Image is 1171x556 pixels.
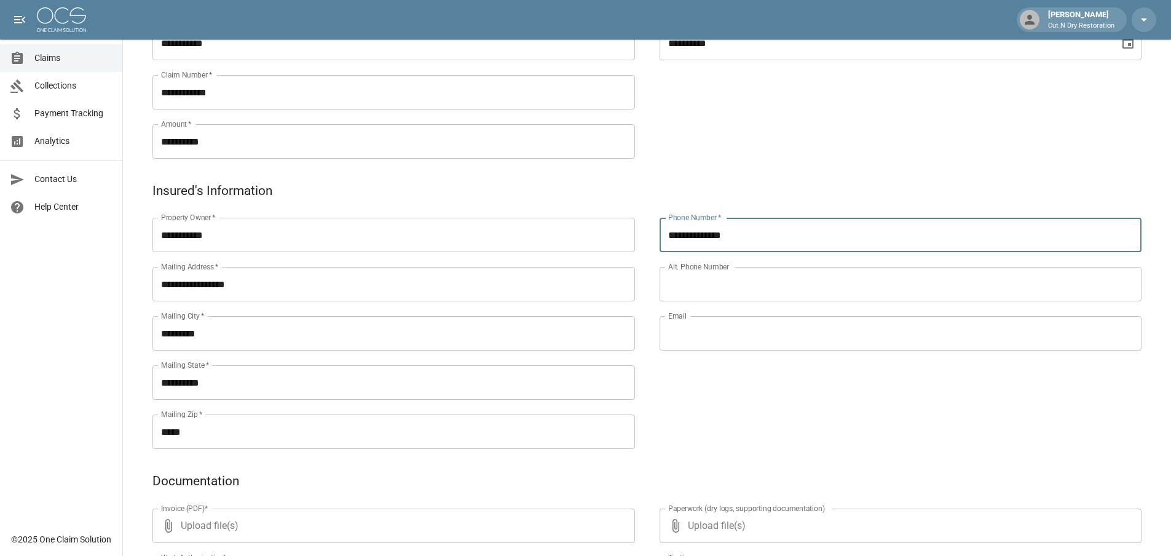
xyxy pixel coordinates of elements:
label: Invoice (PDF)* [161,503,208,514]
div: [PERSON_NAME] [1043,9,1119,31]
div: © 2025 One Claim Solution [11,533,111,546]
label: Mailing City [161,311,205,321]
span: Contact Us [34,173,112,186]
span: Payment Tracking [34,107,112,120]
label: Paperwork (dry logs, supporting documentation) [668,503,825,514]
label: Mailing Zip [161,409,203,419]
label: Claim Number [161,69,212,80]
span: Claims [34,52,112,65]
span: Upload file(s) [688,509,1109,543]
button: Choose date, selected date is Aug 26, 2025 [1116,31,1140,55]
button: open drawer [7,7,32,32]
p: Cut N Dry Restoration [1048,21,1114,31]
label: Property Owner [161,212,216,223]
img: ocs-logo-white-transparent.png [37,7,86,32]
span: Analytics [34,135,112,148]
label: Mailing Address [161,261,218,272]
label: Email [668,311,687,321]
label: Alt. Phone Number [668,261,729,272]
span: Collections [34,79,112,92]
span: Upload file(s) [181,509,602,543]
label: Amount [161,119,192,129]
label: Phone Number [668,212,721,223]
label: Mailing State [161,360,209,370]
span: Help Center [34,201,112,213]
